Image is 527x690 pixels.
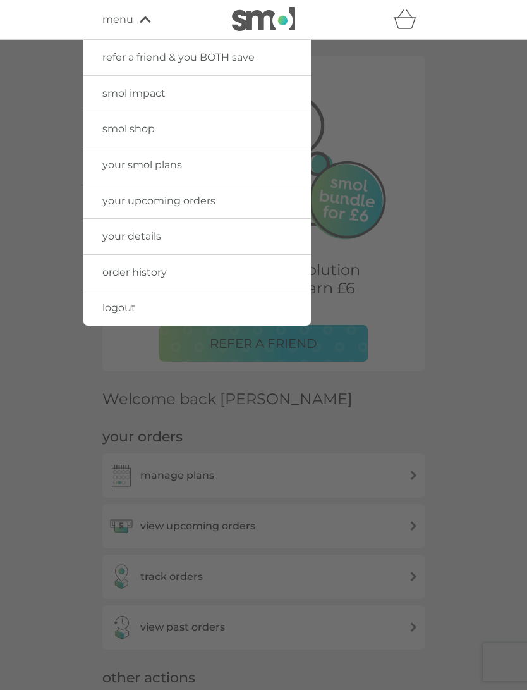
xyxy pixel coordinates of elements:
span: your smol plans [102,159,182,171]
span: your upcoming orders [102,195,215,207]
a: your smol plans [83,147,311,183]
span: refer a friend & you BOTH save [102,51,255,63]
div: basket [393,7,425,32]
span: your details [102,230,161,242]
a: your details [83,219,311,254]
img: smol [232,7,295,31]
a: refer a friend & you BOTH save [83,40,311,75]
a: order history [83,255,311,290]
a: smol impact [83,76,311,111]
span: menu [102,11,133,28]
span: smol shop [102,123,155,135]
a: your upcoming orders [83,183,311,219]
a: logout [83,290,311,326]
span: order history [102,266,167,278]
span: logout [102,302,136,314]
a: smol shop [83,111,311,147]
span: smol impact [102,87,166,99]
